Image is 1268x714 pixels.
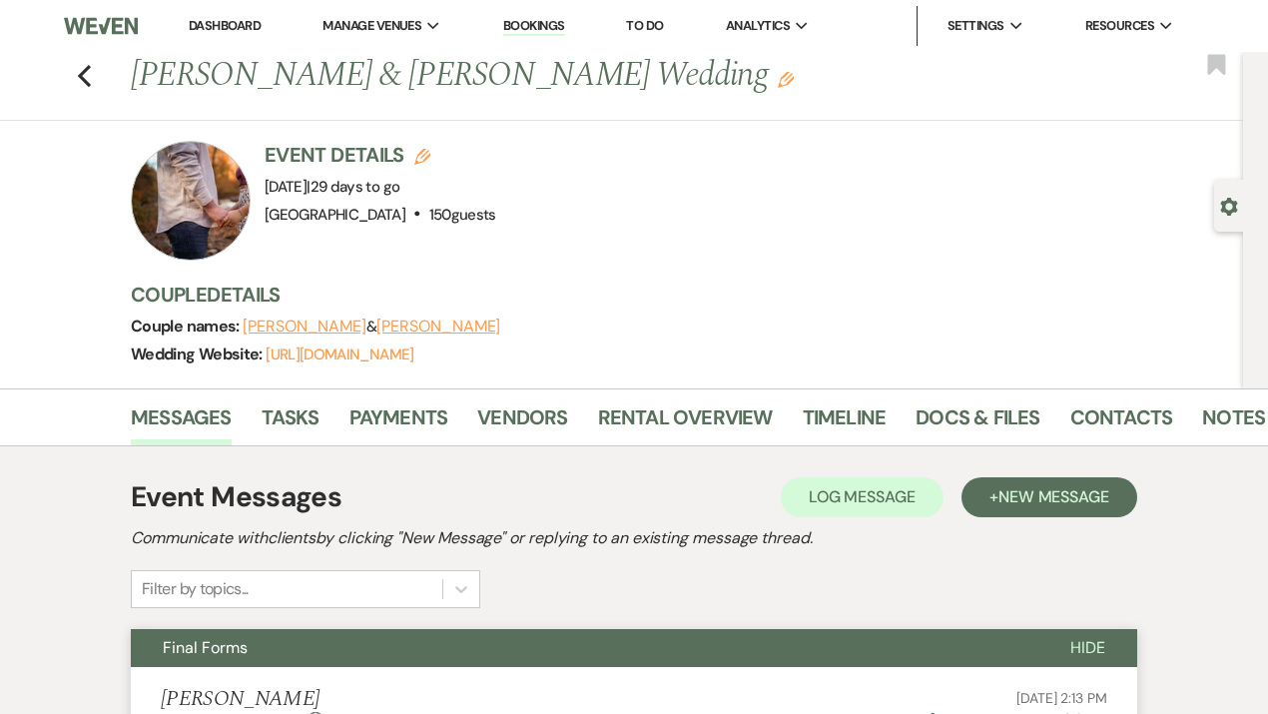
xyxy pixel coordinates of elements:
button: Hide [1038,629,1137,667]
a: Bookings [503,17,565,36]
a: Timeline [803,401,887,445]
button: Log Message [781,477,944,517]
span: Log Message [809,486,916,507]
a: Notes [1202,401,1265,445]
a: Vendors [477,401,567,445]
a: Rental Overview [598,401,773,445]
span: Manage Venues [322,16,421,36]
img: Weven Logo [64,5,138,47]
a: Messages [131,401,232,445]
span: 29 days to go [311,177,400,197]
span: Hide [1070,637,1105,658]
span: & [243,317,500,337]
span: New Message [998,486,1109,507]
button: Open lead details [1220,196,1238,215]
span: Resources [1085,16,1154,36]
span: Settings [948,16,1004,36]
span: Analytics [726,16,790,36]
span: [DATE] [265,177,399,197]
span: 150 guests [429,205,496,225]
div: Filter by topics... [142,577,249,601]
h5: [PERSON_NAME] [161,687,323,712]
button: Final Forms [131,629,1038,667]
button: Edit [778,70,794,88]
button: [PERSON_NAME] [376,319,500,335]
span: Final Forms [163,637,248,658]
span: Couple names: [131,316,243,337]
span: [GEOGRAPHIC_DATA] [265,205,405,225]
a: Contacts [1070,401,1173,445]
a: To Do [626,17,663,34]
a: Payments [349,401,448,445]
h1: Event Messages [131,476,341,518]
span: | [307,177,399,197]
button: [PERSON_NAME] [243,319,366,335]
a: [URL][DOMAIN_NAME] [266,345,413,364]
a: Dashboard [189,17,261,34]
span: [DATE] 2:13 PM [1016,689,1107,707]
a: Tasks [262,401,319,445]
h2: Communicate with clients by clicking "New Message" or replying to an existing message thread. [131,526,1137,550]
h1: [PERSON_NAME] & [PERSON_NAME] Wedding [131,52,1012,100]
h3: Event Details [265,141,496,169]
h3: Couple Details [131,281,1223,309]
a: Docs & Files [916,401,1039,445]
span: Wedding Website: [131,344,266,364]
button: +New Message [961,477,1137,517]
